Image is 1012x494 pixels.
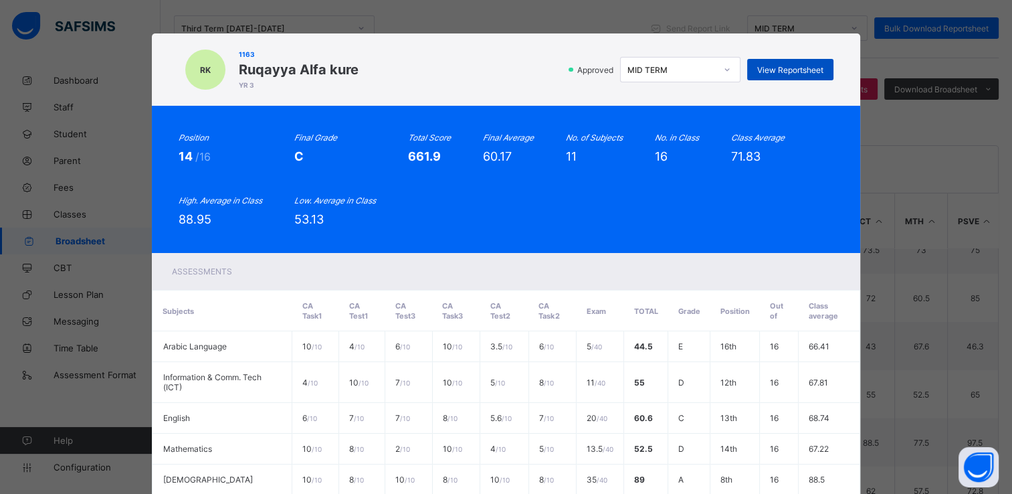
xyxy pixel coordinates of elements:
[591,343,602,351] span: / 40
[302,413,317,423] span: 6
[179,149,195,163] span: 14
[731,149,761,163] span: 71.83
[627,65,716,75] div: MID TERM
[634,307,658,316] span: Total
[539,341,554,351] span: 6
[490,301,510,321] span: CA Test2
[395,413,410,423] span: 7
[172,266,232,276] span: Assessments
[587,378,605,388] span: 11
[587,444,613,454] span: 13.5
[544,343,554,351] span: / 10
[587,413,607,423] span: 20
[634,378,645,388] span: 55
[163,341,227,351] span: Arabic Language
[496,445,506,453] span: / 10
[720,475,732,485] span: 8th
[655,149,668,163] span: 16
[294,133,337,143] i: Final Grade
[720,444,737,454] span: 14th
[544,476,554,484] span: / 10
[443,444,462,454] span: 10
[395,378,410,388] span: 7
[294,212,324,226] span: 53.13
[720,307,750,316] span: Position
[495,379,505,387] span: / 10
[239,62,359,78] span: Ruqayya Alfa kure
[770,444,779,454] span: 16
[539,475,554,485] span: 8
[490,413,512,423] span: 5.6
[302,341,322,351] span: 10
[302,475,322,485] span: 10
[731,133,785,143] i: Class Average
[452,343,462,351] span: / 10
[452,379,462,387] span: / 10
[452,445,462,453] span: / 10
[958,447,999,487] button: Open asap
[809,378,828,388] span: 67.81
[308,379,318,387] span: / 10
[490,475,510,485] span: 10
[634,413,653,423] span: 60.6
[408,149,441,163] span: 661.9
[809,341,829,351] span: 66.41
[447,476,458,484] span: / 10
[302,444,322,454] span: 10
[312,343,322,351] span: / 10
[349,444,364,454] span: 8
[400,445,410,453] span: / 10
[770,413,779,423] span: 16
[179,195,262,205] i: High. Average in Class
[355,343,365,351] span: / 10
[443,413,458,423] span: 8
[678,413,684,423] span: C
[770,301,783,321] span: Out of
[163,307,194,316] span: Subjects
[408,133,451,143] i: Total Score
[544,379,554,387] span: / 10
[634,444,653,454] span: 52.5
[239,81,359,89] span: YR 3
[500,476,510,484] span: / 10
[720,413,737,423] span: 13th
[349,341,365,351] span: 4
[400,379,410,387] span: / 10
[544,414,554,422] span: / 10
[354,476,364,484] span: / 10
[539,444,554,454] span: 5
[634,475,645,485] span: 89
[720,341,736,351] span: 16th
[163,444,212,454] span: Mathematics
[179,133,209,143] i: Position
[809,413,829,423] span: 68.74
[720,378,736,388] span: 12th
[490,444,506,454] span: 4
[757,65,823,75] span: View Reportsheet
[502,343,512,351] span: / 10
[359,379,369,387] span: / 10
[354,445,364,453] span: / 10
[770,475,779,485] span: 16
[312,476,322,484] span: / 10
[678,475,684,485] span: A
[442,301,463,321] span: CA Task3
[603,445,613,453] span: / 40
[302,301,322,321] span: CA Task1
[490,341,512,351] span: 3.5
[395,301,415,321] span: CA Test3
[179,212,211,226] span: 88.95
[809,475,825,485] span: 88.5
[544,445,554,453] span: / 10
[354,414,364,422] span: / 10
[597,476,607,484] span: / 40
[400,343,410,351] span: / 10
[587,341,602,351] span: 5
[405,476,415,484] span: / 10
[200,65,211,75] span: RK
[538,301,559,321] span: CA Task2
[163,372,262,392] span: Information & Comm. Tech (ICT)
[483,149,512,163] span: 60.17
[490,378,505,388] span: 5
[447,414,458,422] span: / 10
